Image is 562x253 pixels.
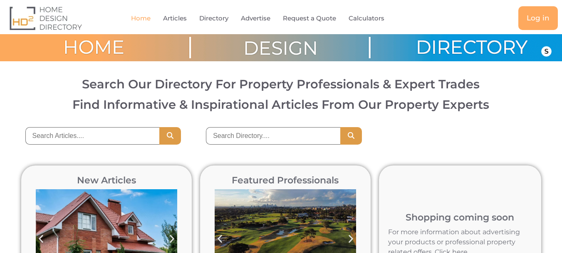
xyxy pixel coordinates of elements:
a: Advertise [241,9,270,28]
h2: Featured Professionals [210,176,360,185]
a: Home [131,9,151,28]
input: Search Directory.... [206,127,340,145]
a: Articles [163,9,187,28]
div: Next [342,230,360,248]
h3: Find Informative & Inspirational Articles From Our Property Experts [14,98,548,110]
div: Next [163,230,181,248]
a: Request a Quote [283,9,336,28]
button: Search [159,127,181,145]
h2: Search Our Directory For Property Professionals & Expert Trades [14,78,548,90]
a: Directory [199,9,228,28]
h2: New Articles [32,176,181,185]
div: Previous [210,230,229,248]
button: Search [340,127,362,145]
nav: Menu [115,9,419,28]
span: Log in [527,15,550,22]
a: Calculators [349,9,384,28]
img: Click to open AI Summarizer [540,45,553,58]
input: Search Articles.... [25,127,160,145]
div: Previous [32,230,50,248]
a: Log in [518,6,558,30]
